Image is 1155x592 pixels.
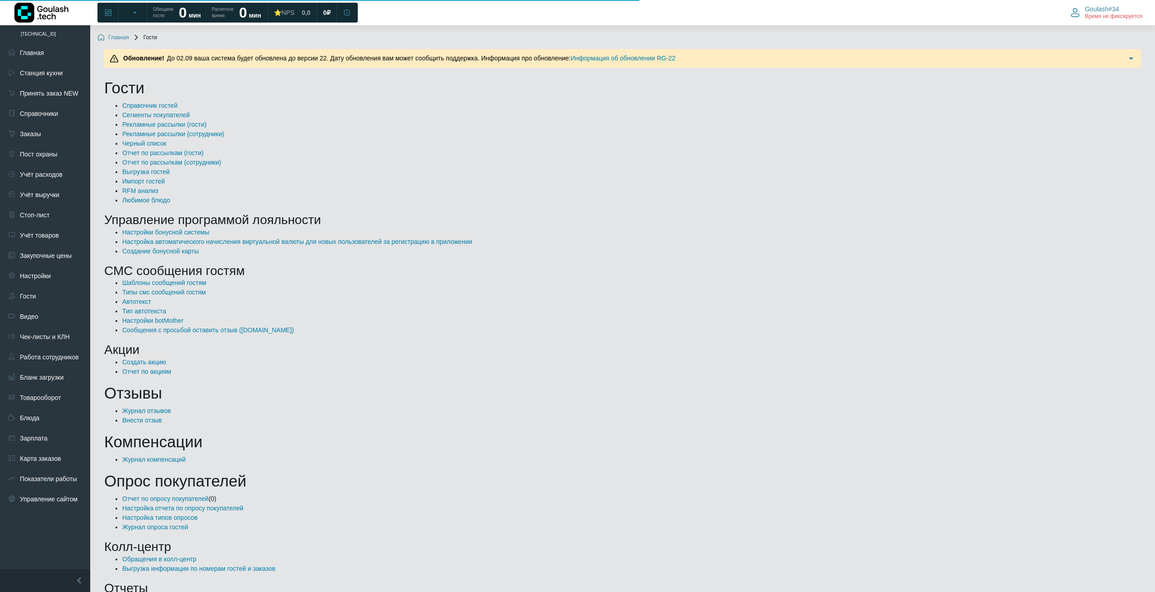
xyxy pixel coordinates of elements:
[122,326,294,334] a: Сообщения с просьбой оставить отзыв ([DOMAIN_NAME])
[122,456,185,463] a: Журнал компенсаций
[282,9,295,16] span: NPS
[122,523,188,531] a: Журнал опроса гостей
[274,9,295,17] div: ⭐
[122,111,190,119] a: Сегменты покупателей
[120,55,675,62] span: До 02.09 ваша система будет обновлена до версии 22. Дату обновления вам может сообщить поддержка....
[302,9,310,17] span: 0,0
[122,495,208,502] a: Отчет по опросу покупателей
[268,5,316,21] a: ⭐NPS 0,0
[104,342,1141,358] h2: Акции
[122,102,177,109] a: Справочник гостей
[239,5,247,21] strong: 0
[122,358,166,366] a: Создать акцию
[14,3,69,23] img: Логотип компании Goulash.tech
[122,555,196,563] a: Обращения в колл-центр
[1085,13,1142,20] span: Время не фиксируется
[122,298,151,305] a: Автотекст
[104,539,1141,555] h2: Колл-центр
[318,5,336,21] a: 0 ₽
[123,55,164,62] b: Обновление!
[122,197,170,204] a: Любимое блюдо
[122,368,171,375] a: Отчет по акциям
[122,229,209,236] a: Настройки бонусной системы
[122,121,207,128] a: Рекламные рассылки (гости)
[148,5,267,21] a: Обещаем гостю 0 мин Расчетное время 0 мин
[122,238,472,245] a: Настройка автоматического начисления виртуальной валюты для новых пользователей за регистрацию в ...
[122,307,166,315] a: Тип автотекста
[122,248,199,255] a: Создание бонусной карты
[122,140,166,147] a: Черный список
[1065,3,1148,22] button: Goulash#34 Время не фиксируется
[104,263,1141,279] h2: СМС сообщения гостям
[122,168,170,175] a: Выгрузка гостей
[122,178,165,185] a: Импорт гостей
[122,317,184,324] a: Настройки botMother
[249,12,261,19] span: мин
[104,432,1141,451] h1: Компенсации
[122,159,221,166] a: Отчет по рассылкам (сотрудники)
[104,384,1141,403] h1: Отзывы
[133,34,157,41] span: Гости
[104,78,1141,97] h1: Гости
[104,212,1141,228] h2: Управление программой лояльности
[189,12,201,19] span: мин
[122,505,243,512] a: Настройка отчета по опросу покупателей
[1085,5,1119,13] span: Goulash#34
[327,9,331,17] span: ₽
[212,6,233,19] span: Расчетное время
[122,494,1141,504] li: (0)
[323,9,327,17] span: 0
[571,55,675,62] a: Информация об обновлении RG-22
[122,417,162,424] a: Внести отзыв
[110,54,119,63] img: Предупреждение
[122,514,198,521] a: Настройка типов опросов
[179,5,187,21] strong: 0
[122,187,158,194] a: RFM анализ
[122,407,171,414] a: Журнал отзывов
[122,289,206,296] a: Типы смс сообщений гостям
[1127,54,1136,63] img: Подробнее
[153,6,173,19] span: Обещаем гостю
[122,279,206,286] a: Шаблоны сообщений гостям
[104,472,1141,491] h1: Опрос покупателей
[122,565,275,572] a: Выгрузка информации по номерам гостей и заказов
[122,149,203,156] a: Отчет по рассылкам (гости)
[122,130,224,138] a: Рекламные рассылки (сотрудники)
[97,34,129,41] a: Главная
